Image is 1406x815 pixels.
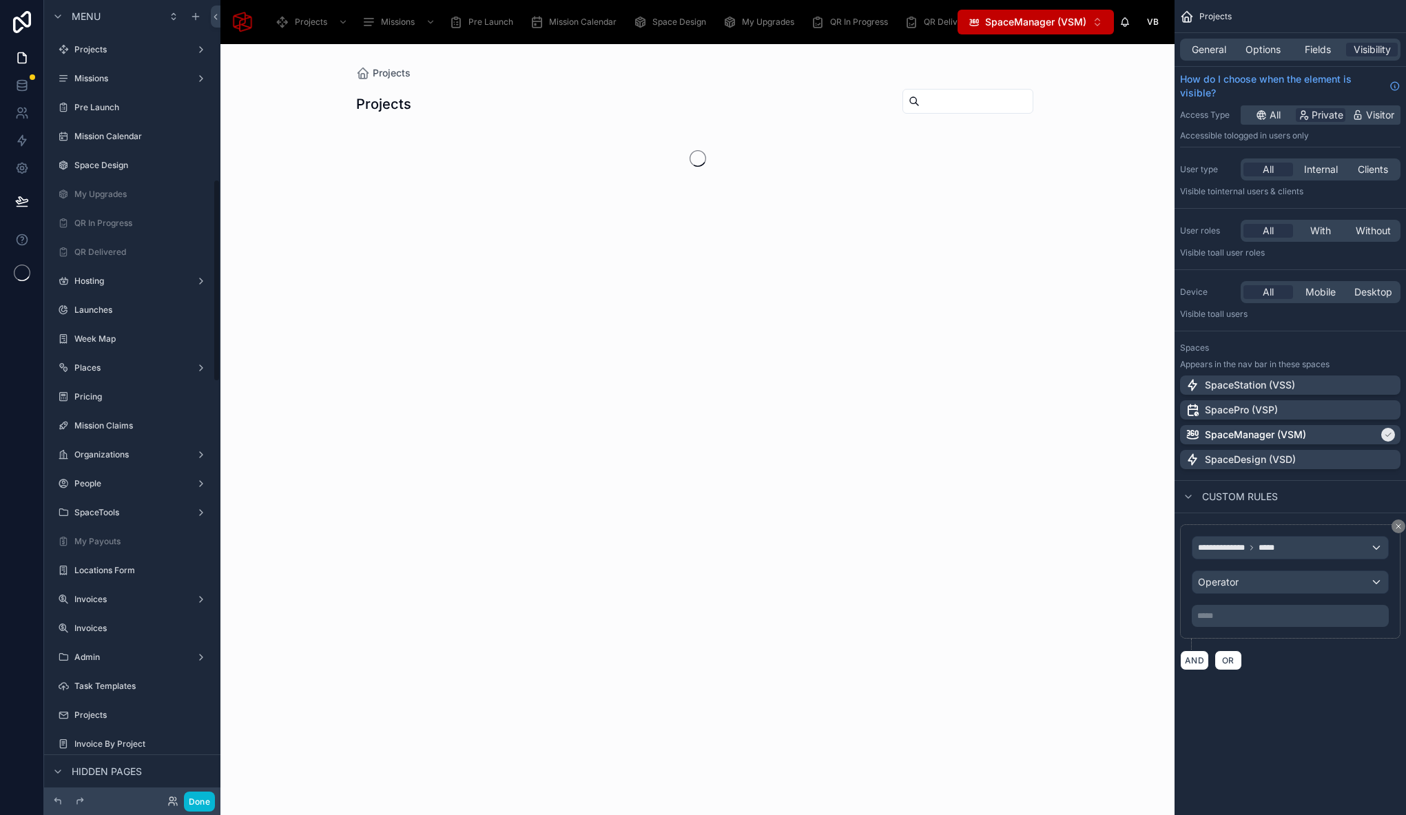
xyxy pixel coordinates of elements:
span: My Upgrades [742,17,794,28]
button: Operator [1192,570,1389,594]
span: Fields [1305,43,1331,56]
label: Places [74,362,190,373]
p: SpaceDesign (VSD) [1205,453,1296,466]
span: Space Design [652,17,706,28]
a: SpaceTools [52,502,212,524]
label: Organizations [74,449,190,460]
a: Missions [52,68,212,90]
span: Missions [381,17,415,28]
span: All [1263,163,1274,176]
a: Task Templates [52,675,212,697]
p: Visible to [1180,309,1400,320]
a: Mission Claims [52,415,212,437]
span: Without [1356,224,1391,238]
a: Places [52,357,212,379]
span: Private [1312,108,1343,122]
p: Visible to [1180,247,1400,258]
label: Task Templates [74,681,209,692]
a: Space Design [52,154,212,176]
a: Mission Calendar [526,10,626,34]
a: Pre Launch [52,96,212,118]
a: Locations Form [52,559,212,581]
span: QR In Progress [830,17,888,28]
a: Pricing [52,386,212,408]
p: SpaceManager (VSM) [1205,428,1306,442]
label: User roles [1180,225,1235,236]
label: Device [1180,287,1235,298]
a: Launches [52,299,212,321]
label: Pricing [74,391,209,402]
span: All [1263,285,1274,299]
span: Logged in users only [1232,130,1309,141]
a: Missions [358,10,442,34]
img: App logo [231,11,254,33]
button: AND [1180,650,1209,670]
span: all users [1215,309,1248,319]
a: People [52,473,212,495]
a: Projects [271,10,355,34]
div: scrollable content [265,7,958,37]
label: Space Design [74,160,209,171]
span: Mission Calendar [549,17,617,28]
span: OR [1219,655,1237,666]
span: How do I choose when the element is visible? [1180,72,1384,100]
label: Admin [74,652,190,663]
a: Projects [52,704,212,726]
a: Week Map [52,328,212,350]
label: Access Type [1180,110,1235,121]
label: User type [1180,164,1235,175]
label: My Upgrades [74,189,209,200]
label: Missions [74,73,190,84]
label: Projects [74,710,209,721]
span: Menu [72,10,101,23]
span: Internal users & clients [1215,186,1303,196]
span: SpaceManager (VSM) [985,15,1086,29]
span: Pre Launch [468,17,513,28]
button: OR [1214,650,1242,670]
span: Clients [1358,163,1388,176]
button: Select Button [958,10,1114,34]
span: Mobile [1305,285,1336,299]
span: Internal [1304,163,1338,176]
span: Desktop [1354,285,1392,299]
label: Locations Form [74,565,209,576]
span: Projects [1199,11,1232,22]
label: My Payouts [74,536,209,547]
p: Accessible to [1180,130,1400,141]
button: Done [184,792,215,812]
a: Invoice By Project [52,733,212,755]
a: QR In Progress [807,10,898,34]
a: QR Delivered [52,241,212,263]
label: Mission Claims [74,420,209,431]
label: Invoices [74,594,190,605]
label: Week Map [74,333,209,344]
a: My Upgrades [52,183,212,205]
span: All [1270,108,1281,122]
span: QR Delivered [924,17,975,28]
span: Visitor [1366,108,1394,122]
p: SpaceStation (VSS) [1205,378,1295,392]
a: My Upgrades [718,10,804,34]
label: Mission Calendar [74,131,209,142]
a: Organizations [52,444,212,466]
span: Hidden pages [72,765,142,778]
a: How do I choose when the element is visible? [1180,72,1400,100]
a: Projects [52,39,212,61]
span: General [1192,43,1226,56]
span: Operator [1198,576,1239,588]
label: Hosting [74,276,190,287]
label: Invoice By Project [74,739,209,750]
a: QR Delivered [900,10,985,34]
span: Custom rules [1202,490,1278,504]
label: Pre Launch [74,102,209,113]
label: QR In Progress [74,218,209,229]
p: SpacePro (VSP) [1205,403,1278,417]
p: Appears in the nav bar in these spaces [1180,359,1400,370]
label: Projects [74,44,190,55]
a: Admin [52,646,212,668]
a: Invoices [52,588,212,610]
a: Mission Calendar [52,125,212,147]
a: Hosting [52,270,212,292]
label: QR Delivered [74,247,209,258]
span: All user roles [1215,247,1265,258]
